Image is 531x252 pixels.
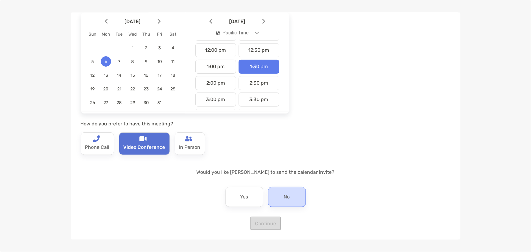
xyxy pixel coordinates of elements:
[109,19,156,24] span: [DATE]
[154,59,165,64] span: 10
[185,135,192,142] img: type-call
[239,109,279,123] div: 4:30 pm
[87,100,98,105] span: 26
[124,142,165,152] p: Video Conference
[101,100,111,105] span: 27
[85,142,110,152] p: Phone Call
[114,86,124,92] span: 21
[195,109,236,123] div: 4:00 pm
[141,100,151,105] span: 30
[239,43,279,57] div: 12:30 pm
[101,86,111,92] span: 20
[86,32,99,37] div: Sun
[214,19,261,24] span: [DATE]
[168,86,178,92] span: 25
[154,73,165,78] span: 17
[154,100,165,105] span: 31
[195,76,236,90] div: 2:00 pm
[128,86,138,92] span: 22
[168,45,178,51] span: 4
[128,45,138,51] span: 1
[93,135,100,142] img: type-call
[195,93,236,107] div: 3:00 pm
[141,59,151,64] span: 9
[284,192,290,202] p: No
[153,32,166,37] div: Fri
[195,43,236,57] div: 12:00 pm
[128,59,138,64] span: 8
[141,45,151,51] span: 2
[239,76,279,90] div: 2:30 pm
[87,73,98,78] span: 12
[166,32,180,37] div: Sat
[128,73,138,78] span: 15
[139,32,153,37] div: Thu
[81,168,451,176] p: Would you like [PERSON_NAME] to send the calendar invite?
[113,32,126,37] div: Tue
[141,73,151,78] span: 16
[262,19,265,24] img: Arrow icon
[101,59,111,64] span: 6
[168,59,178,64] span: 11
[240,192,248,202] p: Yes
[101,73,111,78] span: 13
[209,19,212,24] img: Arrow icon
[255,32,259,34] img: Open dropdown arrow
[158,19,161,24] img: Arrow icon
[211,26,264,40] button: iconPacific Time
[114,73,124,78] span: 14
[168,73,178,78] span: 18
[216,30,249,36] div: Pacific Time
[154,45,165,51] span: 3
[216,31,220,35] img: icon
[139,135,147,142] img: type-call
[87,59,98,64] span: 5
[114,59,124,64] span: 7
[195,60,236,74] div: 1:00 pm
[99,32,113,37] div: Mon
[141,86,151,92] span: 23
[105,19,108,24] img: Arrow icon
[81,120,289,128] p: How do you prefer to have this meeting?
[114,100,124,105] span: 28
[154,86,165,92] span: 24
[179,142,201,152] p: In Person
[239,93,279,107] div: 3:30 pm
[87,86,98,92] span: 19
[128,100,138,105] span: 29
[239,60,279,74] div: 1:30 pm
[126,32,139,37] div: Wed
